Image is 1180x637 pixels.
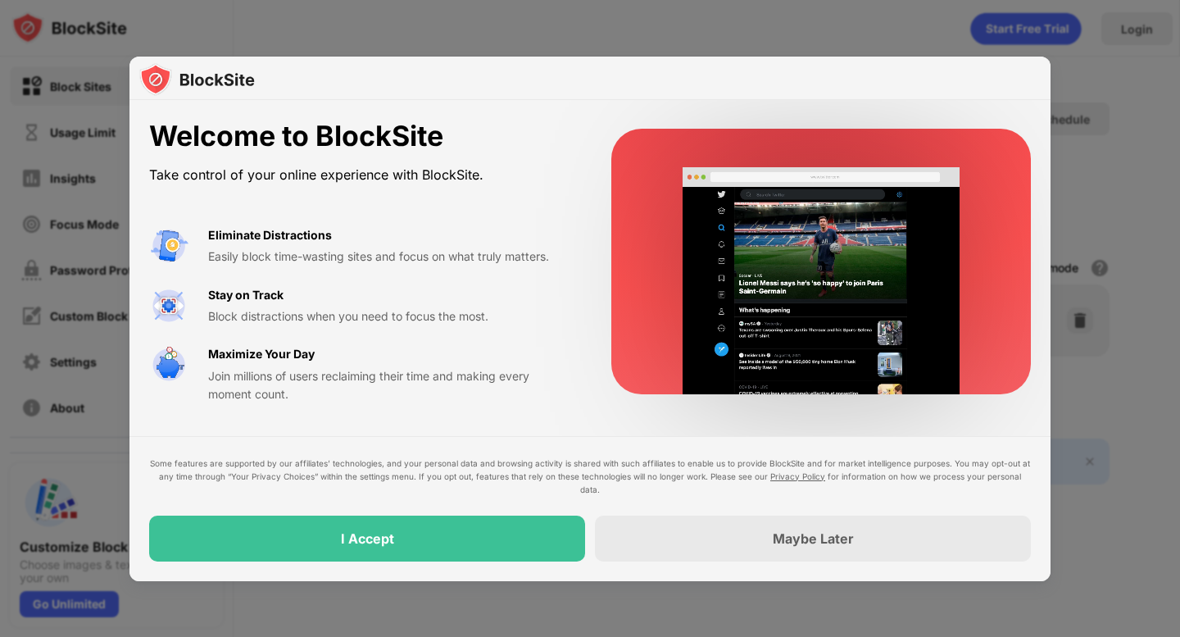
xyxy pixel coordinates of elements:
[208,248,572,266] div: Easily block time-wasting sites and focus on what truly matters.
[208,286,284,304] div: Stay on Track
[149,163,572,187] div: Take control of your online experience with BlockSite.
[149,457,1031,496] div: Some features are supported by our affiliates’ technologies, and your personal data and browsing ...
[208,345,315,363] div: Maximize Your Day
[770,471,825,481] a: Privacy Policy
[149,286,188,325] img: value-focus.svg
[773,530,854,547] div: Maybe Later
[149,345,188,384] img: value-safe-time.svg
[208,226,332,244] div: Eliminate Distractions
[139,63,255,96] img: logo-blocksite.svg
[341,530,394,547] div: I Accept
[149,226,188,266] img: value-avoid-distractions.svg
[208,307,572,325] div: Block distractions when you need to focus the most.
[149,120,572,153] div: Welcome to BlockSite
[208,367,572,404] div: Join millions of users reclaiming their time and making every moment count.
